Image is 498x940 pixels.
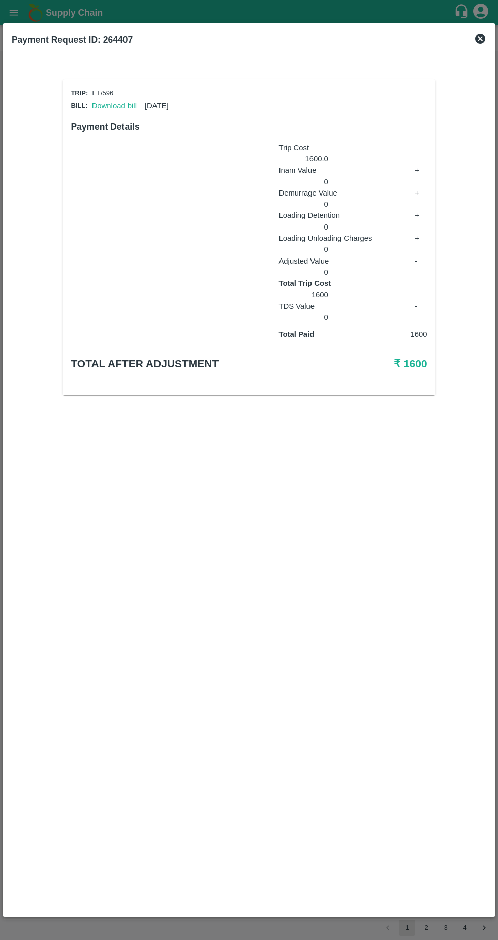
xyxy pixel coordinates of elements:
p: 1600.0 [278,153,328,165]
h5: Total after adjustment [71,356,308,371]
p: 0 [278,221,328,233]
p: - [415,255,427,267]
p: Loading Detention [278,210,380,221]
span: Trip: [71,89,88,97]
p: Adjusted Value [278,255,380,267]
p: 0 [278,199,328,210]
p: + [415,165,427,176]
p: - [415,301,427,312]
h5: ₹ 1600 [308,356,427,371]
b: Payment Request ID: 264407 [12,35,133,45]
p: + [415,210,427,221]
a: Download bill [92,102,137,110]
p: Demurrage Value [278,187,380,199]
p: + [415,233,427,244]
strong: Total Paid [278,330,314,338]
p: 0 [278,267,328,278]
p: Loading Unloading Charges [278,233,380,244]
p: 0 [278,244,328,255]
p: + [415,187,427,199]
p: ET/596 [92,89,113,99]
p: TDS Value [278,301,380,312]
strong: Total Trip Cost [278,279,331,287]
p: 0 [278,312,328,323]
p: Trip Cost [278,142,380,153]
span: Bill: [71,102,87,109]
h6: Payment Details [71,120,427,134]
span: [DATE] [145,102,169,110]
p: 0 [278,176,328,187]
p: 1600 [278,289,328,300]
p: Inam Value [278,165,380,176]
p: 1600 [378,329,427,340]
